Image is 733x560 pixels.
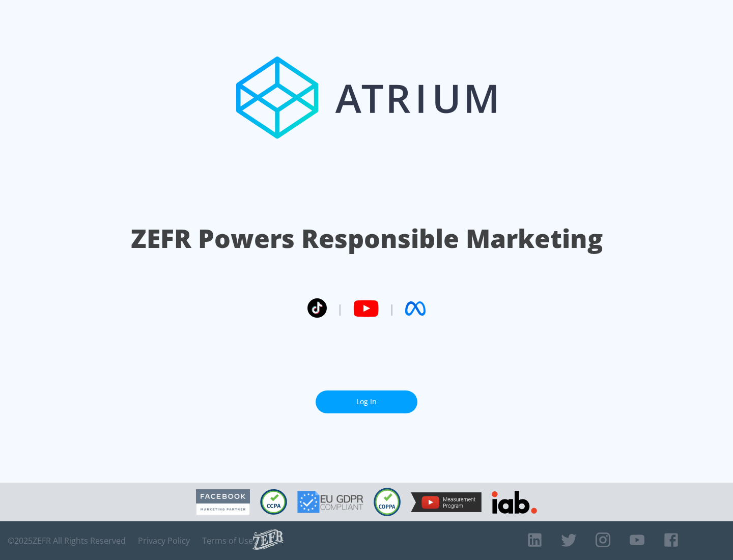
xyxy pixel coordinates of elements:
a: Log In [316,390,417,413]
img: CCPA Compliant [260,489,287,515]
span: © 2025 ZEFR All Rights Reserved [8,536,126,546]
h1: ZEFR Powers Responsible Marketing [131,221,603,256]
span: | [389,301,395,316]
img: GDPR Compliant [297,491,363,513]
img: YouTube Measurement Program [411,492,482,512]
img: IAB [492,491,537,514]
a: Privacy Policy [138,536,190,546]
a: Terms of Use [202,536,253,546]
img: Facebook Marketing Partner [196,489,250,515]
span: | [337,301,343,316]
img: COPPA Compliant [374,488,401,516]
